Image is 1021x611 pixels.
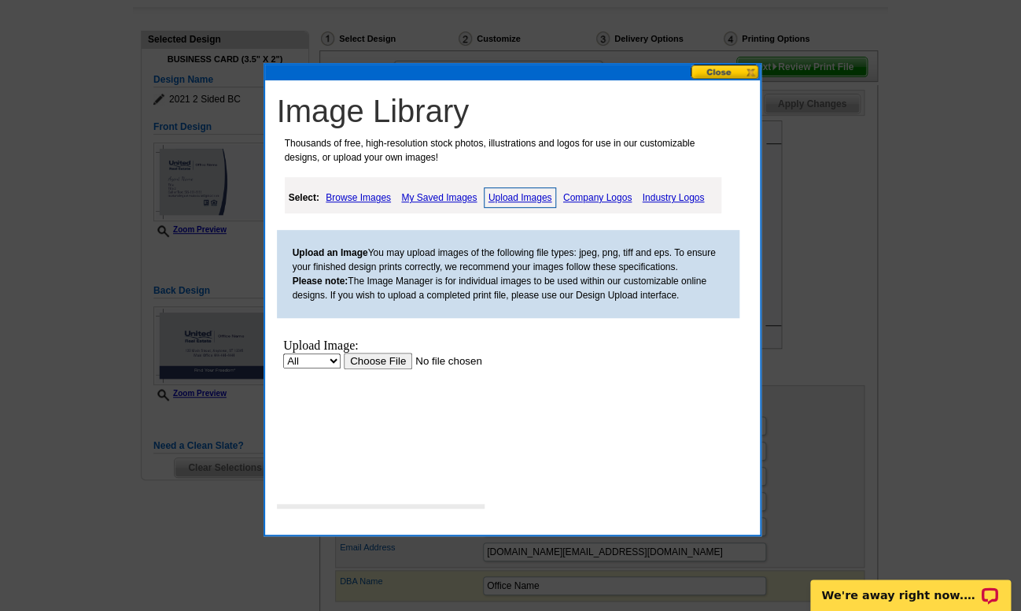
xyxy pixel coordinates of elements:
[289,192,319,203] strong: Select:
[6,6,293,20] div: Upload Image:
[559,188,636,207] a: Company Logos
[277,92,756,130] h1: Image Library
[638,188,708,207] a: Industry Logos
[800,561,1021,611] iframe: LiveChat chat widget
[293,247,368,258] b: Upload an Image
[293,276,348,287] b: Please note:
[484,187,557,208] a: Upload Images
[397,188,481,207] a: My Saved Images
[277,136,727,165] p: Thousands of free, high-resolution stock photos, illustrations and logos for use in our customiza...
[322,188,395,207] a: Browse Images
[277,230,739,318] div: You may upload images of the following file types: jpeg, png, tiff and eps. To ensure your finish...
